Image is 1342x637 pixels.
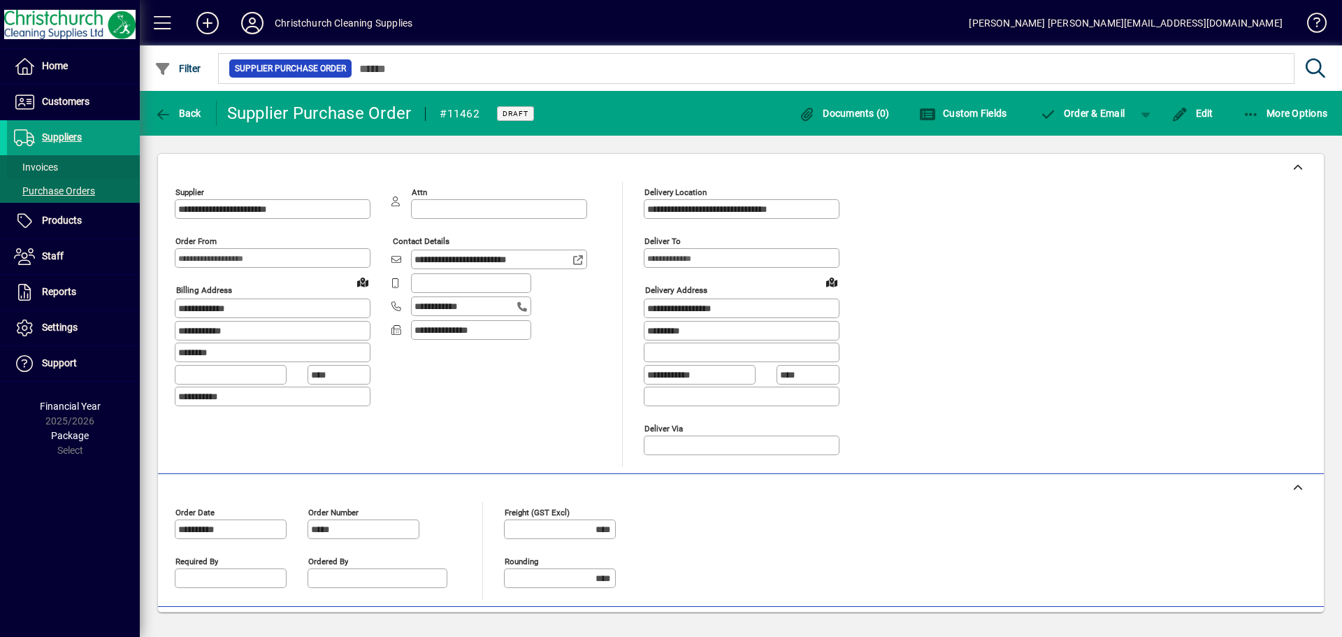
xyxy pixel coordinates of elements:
button: More Options [1239,101,1332,126]
span: Customers [42,96,89,107]
button: Order & Email [1032,101,1132,126]
a: Support [7,346,140,381]
mat-label: Freight (GST excl) [505,507,570,517]
button: Add [185,10,230,36]
a: Customers [7,85,140,120]
mat-label: Deliver via [644,423,683,433]
span: Edit [1171,108,1213,119]
mat-label: Order number [308,507,359,517]
app-page-header-button: Back [140,101,217,126]
span: Filter [154,63,201,74]
a: View on map [352,271,374,293]
mat-label: Ordered by [308,556,348,566]
span: Documents (0) [799,108,890,119]
div: Supplier Purchase Order [227,102,412,124]
a: Home [7,49,140,84]
a: Reports [7,275,140,310]
mat-label: Order date [175,507,215,517]
span: Supplier Purchase Order [235,62,346,76]
mat-label: Required by [175,556,218,566]
button: Back [151,101,205,126]
span: Suppliers [42,131,82,143]
span: Draft [503,109,528,118]
mat-label: Supplier [175,187,204,197]
span: Custom Fields [919,108,1007,119]
button: Documents (0) [795,101,893,126]
span: Order & Email [1039,108,1125,119]
span: Staff [42,250,64,262]
mat-label: Order from [175,236,217,246]
span: Support [42,357,77,368]
a: Knowledge Base [1297,3,1325,48]
a: Invoices [7,155,140,179]
span: Back [154,108,201,119]
button: Profile [230,10,275,36]
mat-label: Deliver To [644,236,681,246]
span: More Options [1243,108,1328,119]
button: Filter [151,56,205,81]
span: Purchase Orders [14,185,95,196]
span: Products [42,215,82,226]
span: Home [42,60,68,71]
div: Christchurch Cleaning Supplies [275,12,412,34]
a: Products [7,203,140,238]
a: View on map [821,271,843,293]
a: Purchase Orders [7,179,140,203]
mat-label: Attn [412,187,427,197]
mat-label: Delivery Location [644,187,707,197]
a: Settings [7,310,140,345]
span: Invoices [14,162,58,173]
div: #11462 [440,103,479,125]
div: [PERSON_NAME] [PERSON_NAME][EMAIL_ADDRESS][DOMAIN_NAME] [969,12,1283,34]
button: Edit [1168,101,1217,126]
span: Package [51,430,89,441]
mat-label: Rounding [505,556,538,566]
span: Settings [42,322,78,333]
a: Staff [7,239,140,274]
button: Custom Fields [916,101,1011,126]
span: Reports [42,286,76,297]
span: Financial Year [40,401,101,412]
